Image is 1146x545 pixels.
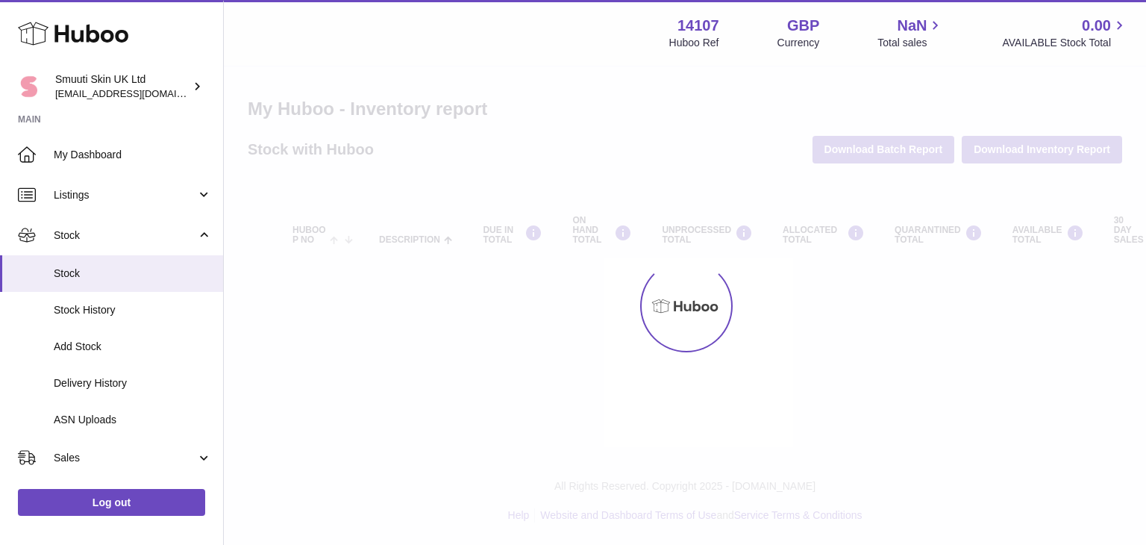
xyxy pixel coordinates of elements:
span: Stock [54,267,212,281]
a: NaN Total sales [877,16,944,50]
strong: 14107 [677,16,719,36]
div: Huboo Ref [669,36,719,50]
img: Paivi.korvela@gmail.com [18,75,40,98]
span: Stock History [54,303,212,317]
span: My Dashboard [54,148,212,162]
span: NaN [897,16,927,36]
span: Total sales [877,36,944,50]
span: AVAILABLE Stock Total [1002,36,1128,50]
span: ASN Uploads [54,413,212,427]
div: Currency [777,36,820,50]
a: Log out [18,489,205,516]
span: Listings [54,188,196,202]
span: Delivery History [54,376,212,390]
span: Add Stock [54,340,212,354]
a: 0.00 AVAILABLE Stock Total [1002,16,1128,50]
div: Smuuti Skin UK Ltd [55,72,190,101]
span: Sales [54,451,196,465]
span: [EMAIL_ADDRESS][DOMAIN_NAME] [55,87,219,99]
span: Stock [54,228,196,243]
span: 0.00 [1082,16,1111,36]
strong: GBP [787,16,819,36]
